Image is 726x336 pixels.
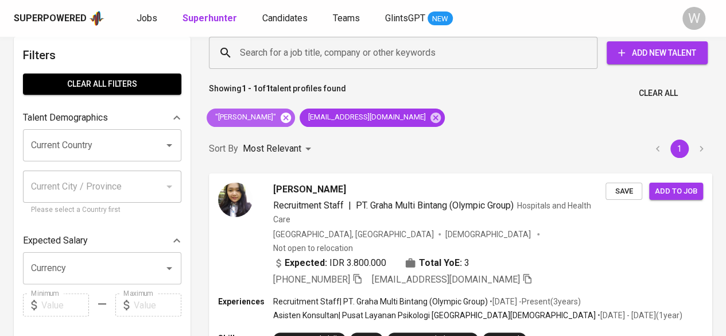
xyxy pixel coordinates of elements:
span: Recruitment Staff [273,200,344,211]
button: Clear All [634,83,682,104]
img: 89b80f8717b5a64007ecd8e965e53d7e.jpg [218,183,253,217]
span: Jobs [137,13,157,24]
a: Jobs [137,11,160,26]
button: Add to job [649,183,703,200]
a: Superhunter [183,11,239,26]
button: Open [161,260,177,276]
div: [GEOGRAPHIC_DATA], [GEOGRAPHIC_DATA] [273,229,434,240]
p: Please select a Country first [31,204,173,216]
a: Candidates [262,11,310,26]
span: Add to job [655,185,697,198]
span: [PERSON_NAME] [273,183,346,196]
div: Most Relevant [243,138,315,160]
p: • [DATE] - Present ( 3 years ) [488,296,581,307]
p: Sort By [209,142,238,156]
b: 1 [266,84,270,93]
span: | [348,199,351,213]
span: Teams [333,13,360,24]
p: Not open to relocation [273,242,353,254]
a: Teams [333,11,362,26]
p: Expected Salary [23,234,88,248]
p: Most Relevant [243,142,301,156]
p: • [DATE] - [DATE] ( 1 year ) [596,310,682,321]
b: Total YoE: [419,256,462,270]
b: Superhunter [183,13,237,24]
span: [PHONE_NUMBER] [273,274,350,285]
div: W [682,7,705,30]
div: Superpowered [14,12,87,25]
input: Value [41,293,89,316]
span: [EMAIL_ADDRESS][DOMAIN_NAME] [300,112,433,123]
div: IDR 3.800.000 [273,256,386,270]
span: Save [611,185,636,198]
button: page 1 [670,140,689,158]
p: Recruitment Staff | PT. Graha Multi Bintang (Olympic Group) [273,296,488,307]
p: Showing of talent profiles found [209,83,346,104]
div: Expected Salary [23,229,181,252]
img: app logo [89,10,104,27]
a: Superpoweredapp logo [14,10,104,27]
p: Asisten Konsultan | Pusat Layanan Psikologi [GEOGRAPHIC_DATA][DEMOGRAPHIC_DATA] [273,310,596,321]
span: [DEMOGRAPHIC_DATA] [445,229,533,240]
span: [EMAIL_ADDRESS][DOMAIN_NAME] [372,274,520,285]
nav: pagination navigation [647,140,712,158]
b: Expected: [285,256,327,270]
span: Add New Talent [616,46,698,60]
div: [EMAIL_ADDRESS][DOMAIN_NAME] [300,109,445,127]
button: Clear All filters [23,74,181,95]
b: 1 - 1 [242,84,258,93]
span: Hospitals and Health Care [273,201,591,224]
button: Open [161,137,177,153]
input: Value [134,293,181,316]
span: Clear All filters [32,77,172,91]
span: NEW [428,13,453,25]
button: Save [605,183,642,200]
span: Candidates [262,13,308,24]
a: GlintsGPT NEW [385,11,453,26]
div: "[PERSON_NAME]" [207,109,295,127]
h6: Filters [23,46,181,64]
span: "[PERSON_NAME]" [207,112,283,123]
span: 3 [464,256,469,270]
p: Talent Demographics [23,111,108,125]
span: PT. Graha Multi Bintang (Olympic Group) [356,200,514,211]
div: Talent Demographics [23,106,181,129]
span: Clear All [639,86,678,101]
span: GlintsGPT [385,13,425,24]
button: Add New Talent [607,41,708,64]
p: Experiences [218,296,273,307]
